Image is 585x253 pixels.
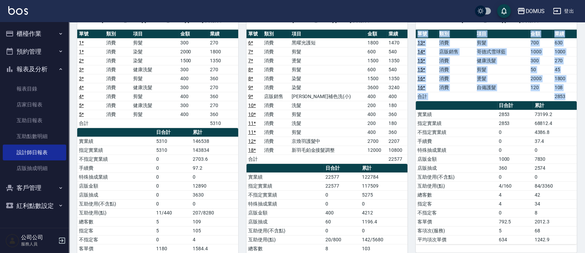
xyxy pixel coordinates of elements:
[262,38,290,47] td: 消費
[533,137,577,146] td: 37.4
[324,217,360,226] td: 60
[191,181,238,190] td: 12890
[104,38,132,47] td: 消費
[154,190,191,199] td: 0
[290,30,366,39] th: 項目
[529,30,553,39] th: 金額
[21,234,56,241] h5: 公司公司
[437,74,475,83] td: 消費
[154,146,191,155] td: 5310
[208,56,238,65] td: 1350
[475,38,529,47] td: 剪髮
[77,146,154,155] td: 指定實業績
[416,30,577,101] table: a dense table
[437,56,475,65] td: 消費
[179,56,209,65] td: 1500
[533,110,577,119] td: 73199.2
[360,217,407,226] td: 1196.4
[179,101,209,110] td: 300
[387,128,407,137] td: 360
[191,190,238,199] td: 3630
[324,181,360,190] td: 22577
[366,128,386,137] td: 400
[324,235,360,244] td: 20/800
[290,128,366,137] td: 剪髮
[437,47,475,56] td: 店販銷售
[262,92,290,101] td: 店販銷售
[246,181,324,190] td: 指定實業績
[497,181,533,190] td: 4/160
[416,226,497,235] td: 客項次(服務)
[416,217,497,226] td: 客單價
[497,101,533,110] th: 日合計
[3,97,66,113] a: 店家日報表
[246,244,324,253] td: 總客數
[77,172,154,181] td: 特殊抽成業績
[179,83,209,92] td: 300
[179,47,209,56] td: 2000
[290,119,366,128] td: 洗髮
[360,226,407,235] td: 0
[533,164,577,172] td: 2574
[290,137,366,146] td: 京煥羽護髮中
[497,137,533,146] td: 0
[366,47,386,56] td: 600
[208,92,238,101] td: 360
[191,244,238,253] td: 1584.4
[154,172,191,181] td: 0
[262,83,290,92] td: 消費
[387,137,407,146] td: 2207
[529,56,553,65] td: 300
[533,199,577,208] td: 34
[497,208,533,217] td: 0
[191,208,238,217] td: 207/8280
[179,92,209,101] td: 400
[497,199,533,208] td: 4
[77,235,154,244] td: 不指定客
[416,30,437,39] th: 單號
[387,74,407,83] td: 1350
[208,110,238,119] td: 360
[497,155,533,164] td: 1000
[366,74,386,83] td: 1500
[154,137,191,146] td: 5310
[497,146,533,155] td: 0
[262,101,290,110] td: 消費
[366,119,386,128] td: 200
[179,110,209,119] td: 400
[366,83,386,92] td: 3600
[497,217,533,226] td: 792.5
[179,65,209,74] td: 300
[416,146,497,155] td: 特殊抽成業績
[497,119,533,128] td: 2853
[387,38,407,47] td: 1470
[131,110,178,119] td: 剪髮
[387,119,407,128] td: 180
[529,74,553,83] td: 2000
[262,65,290,74] td: 消費
[324,199,360,208] td: 0
[360,208,407,217] td: 4212
[208,38,238,47] td: 270
[3,160,66,176] a: 店販抽成明細
[77,208,154,217] td: 互助使用(點)
[360,199,407,208] td: 0
[208,65,238,74] td: 270
[290,83,366,92] td: 染髮
[416,119,497,128] td: 指定實業績
[131,101,178,110] td: 健康洗髮
[366,30,386,39] th: 金額
[290,101,366,110] td: 洗髮
[77,137,154,146] td: 實業績
[131,74,178,83] td: 剪髮
[553,47,577,56] td: 1000
[290,56,366,65] td: 燙髮
[246,30,407,164] table: a dense table
[208,30,238,39] th: 業績
[497,164,533,172] td: 360
[262,74,290,83] td: 消費
[104,74,132,83] td: 消費
[131,83,178,92] td: 健康洗髮
[475,83,529,92] td: 自備護髮
[416,101,577,244] table: a dense table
